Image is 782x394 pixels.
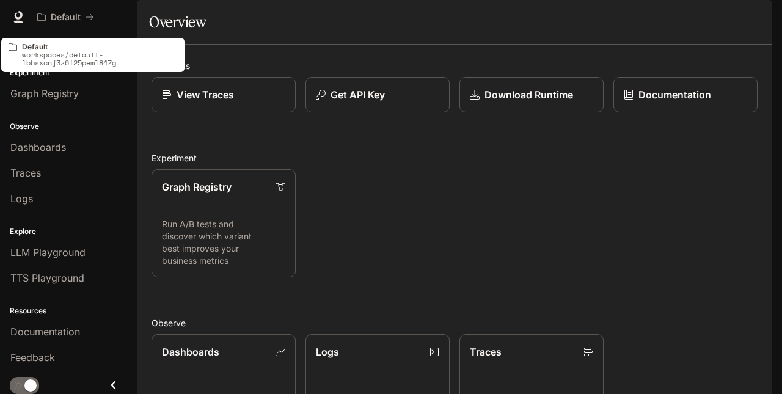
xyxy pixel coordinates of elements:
[149,10,206,34] h1: Overview
[177,87,234,102] p: View Traces
[32,5,100,29] button: All workspaces
[613,77,758,112] a: Documentation
[162,180,232,194] p: Graph Registry
[51,12,81,23] p: Default
[470,345,502,359] p: Traces
[152,77,296,112] a: View Traces
[22,43,177,51] p: Default
[152,151,758,164] h2: Experiment
[484,87,573,102] p: Download Runtime
[162,345,219,359] p: Dashboards
[305,77,450,112] button: Get API Key
[638,87,711,102] p: Documentation
[162,218,285,267] p: Run A/B tests and discover which variant best improves your business metrics
[152,169,296,277] a: Graph RegistryRun A/B tests and discover which variant best improves your business metrics
[459,77,604,112] a: Download Runtime
[152,316,758,329] h2: Observe
[152,59,758,72] h2: Shortcuts
[331,87,385,102] p: Get API Key
[22,51,177,67] p: workspaces/default-lbbsxcnj3z6i25peml847g
[316,345,339,359] p: Logs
